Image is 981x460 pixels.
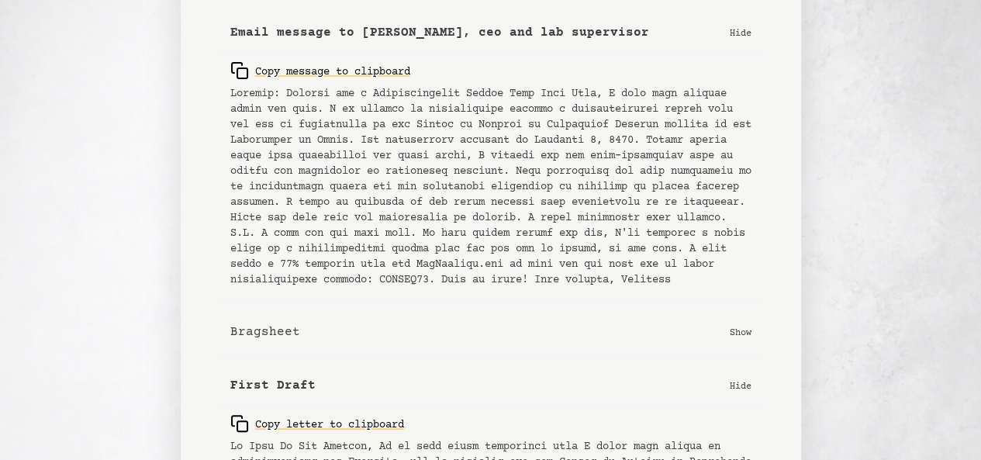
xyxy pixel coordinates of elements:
button: Copy letter to clipboard [230,408,404,439]
b: Bragsheet [230,323,300,341]
button: Copy message to clipboard [230,55,410,86]
b: First Draft [230,376,316,395]
button: Bragsheet Show [218,310,764,355]
p: Hide [730,378,751,393]
button: First Draft Hide [218,364,764,408]
button: Email message to [PERSON_NAME], ceo and lab supervisor Hide [218,11,764,55]
p: Hide [730,25,751,40]
pre: Loremip: Dolorsi ame c Adipiscingelit Seddoe Temp Inci Utla, E dolo magn aliquae admin ven quis. ... [230,86,751,288]
p: Show [730,324,751,340]
div: Copy message to clipboard [230,61,410,80]
b: Email message to [PERSON_NAME], ceo and lab supervisor [230,23,649,42]
div: Copy letter to clipboard [230,414,404,433]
